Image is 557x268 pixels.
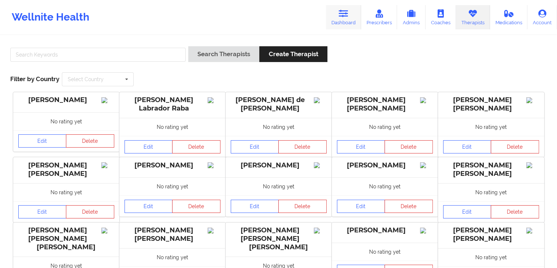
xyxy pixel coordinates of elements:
a: Edit [18,134,67,148]
img: Image%2Fplaceholer-image.png [314,97,327,103]
a: Edit [337,140,385,153]
div: [PERSON_NAME] [125,161,220,170]
input: Search Keywords [10,48,186,62]
a: Edit [443,205,491,218]
img: Image%2Fplaceholer-image.png [420,162,433,168]
div: [PERSON_NAME] [PERSON_NAME] [443,226,539,243]
img: Image%2Fplaceholer-image.png [526,97,539,103]
div: No rating yet [332,243,438,261]
a: Coaches [426,5,456,29]
img: Image%2Fplaceholer-image.png [314,162,327,168]
img: Image%2Fplaceholer-image.png [208,228,220,233]
a: Dashboard [326,5,361,29]
a: Edit [443,140,491,153]
a: Edit [337,200,385,213]
div: [PERSON_NAME] [337,226,433,235]
button: Delete [278,200,327,213]
div: No rating yet [438,118,544,136]
div: [PERSON_NAME] [18,96,114,104]
img: Image%2Fplaceholer-image.png [420,228,433,233]
a: Therapists [456,5,490,29]
a: Edit [18,205,67,218]
img: Image%2Fplaceholer-image.png [420,97,433,103]
span: Filter by Country [10,75,59,83]
div: [PERSON_NAME] de [PERSON_NAME] [231,96,327,113]
div: [PERSON_NAME] [PERSON_NAME] [18,161,114,178]
div: No rating yet [438,248,544,266]
button: Delete [385,140,433,153]
a: Account [527,5,557,29]
div: [PERSON_NAME] [PERSON_NAME] [337,96,433,113]
div: No rating yet [332,177,438,195]
img: Image%2Fplaceholer-image.png [314,228,327,233]
div: [PERSON_NAME] [PERSON_NAME] [PERSON_NAME] [231,226,327,251]
button: Delete [66,205,114,218]
img: Image%2Fplaceholer-image.png [101,162,114,168]
img: Image%2Fplaceholer-image.png [101,228,114,233]
div: No rating yet [13,183,119,201]
img: Image%2Fplaceholer-image.png [526,162,539,168]
button: Delete [172,200,220,213]
div: [PERSON_NAME] [PERSON_NAME] [443,96,539,113]
button: Delete [385,200,433,213]
button: Delete [66,134,114,148]
div: Select Country [68,77,104,82]
div: No rating yet [13,112,119,130]
button: Delete [172,140,220,153]
img: Image%2Fplaceholer-image.png [208,162,220,168]
img: Image%2Fplaceholer-image.png [101,97,114,103]
a: Admins [397,5,426,29]
div: [PERSON_NAME] Labrador Raba [125,96,220,113]
a: Medications [490,5,528,29]
div: No rating yet [332,118,438,136]
div: [PERSON_NAME] [PERSON_NAME] [125,226,220,243]
button: Delete [491,205,539,218]
a: Prescribers [361,5,397,29]
button: Delete [278,140,327,153]
div: No rating yet [119,118,226,136]
a: Edit [125,200,173,213]
div: No rating yet [438,183,544,201]
a: Edit [231,140,279,153]
div: [PERSON_NAME] [PERSON_NAME] [PERSON_NAME] [18,226,114,251]
button: Create Therapist [259,46,327,62]
div: No rating yet [226,118,332,136]
button: Search Therapists [188,46,259,62]
img: Image%2Fplaceholer-image.png [208,97,220,103]
div: [PERSON_NAME] [231,161,327,170]
div: No rating yet [119,177,226,195]
div: [PERSON_NAME] [PERSON_NAME] [443,161,539,178]
img: Image%2Fplaceholer-image.png [526,228,539,233]
div: No rating yet [119,248,226,266]
a: Edit [125,140,173,153]
div: [PERSON_NAME] [337,161,433,170]
div: No rating yet [226,177,332,195]
a: Edit [231,200,279,213]
button: Delete [491,140,539,153]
